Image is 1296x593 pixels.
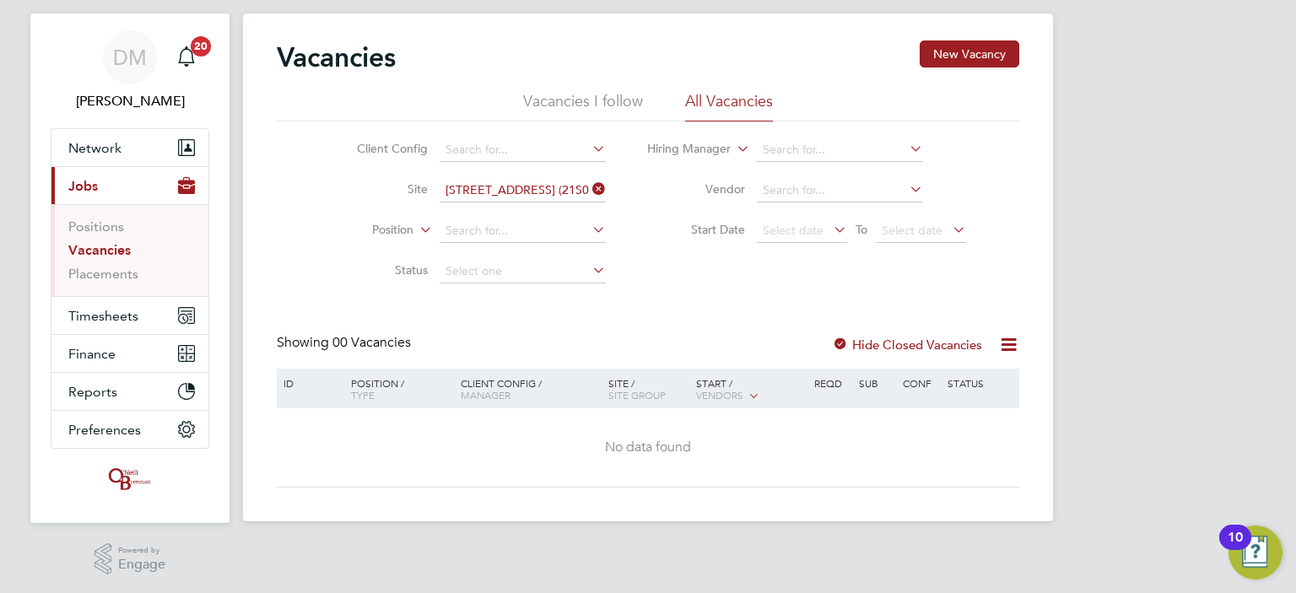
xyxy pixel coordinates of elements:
a: Vacancies [68,242,131,258]
button: Timesheets [51,297,208,334]
label: Position [316,222,413,239]
input: Search for... [440,179,606,202]
label: Status [331,262,428,278]
span: Danielle Murphy [51,91,209,111]
input: Search for... [440,219,606,243]
span: Network [68,140,121,156]
label: Start Date [648,222,745,237]
button: Open Resource Center, 10 new notifications [1228,526,1282,580]
div: Position / [338,369,456,409]
button: Jobs [51,167,208,204]
div: Sub [855,369,899,397]
span: DM [113,46,147,68]
input: Search for... [757,138,923,162]
span: To [850,218,872,240]
button: Reports [51,373,208,410]
span: Select date [763,223,823,238]
span: Engage [118,558,165,572]
div: Start / [692,369,810,411]
li: Vacancies I follow [523,91,643,121]
label: Client Config [331,141,428,156]
div: Status [943,369,1017,397]
input: Search for... [440,138,606,162]
span: 00 Vacancies [332,334,411,351]
a: Powered byEngage [94,543,166,575]
button: Finance [51,335,208,372]
div: Site / [604,369,693,409]
input: Search for... [757,179,923,202]
a: DM[PERSON_NAME] [51,30,209,111]
h2: Vacancies [277,40,396,74]
label: Vendor [648,181,745,197]
button: New Vacancy [920,40,1019,67]
a: Positions [68,218,124,235]
a: Go to home page [51,466,209,493]
span: Reports [68,384,117,400]
span: Vendors [696,388,743,402]
span: Manager [461,388,510,402]
span: Select date [882,223,942,238]
span: Type [351,388,375,402]
span: Jobs [68,178,98,194]
nav: Main navigation [30,13,229,523]
img: oneillandbrennan-logo-retina.png [105,466,154,493]
div: 10 [1228,537,1243,559]
span: 20 [191,36,211,57]
span: Site Group [608,388,666,402]
span: Preferences [68,422,141,438]
label: Hide Closed Vacancies [832,337,982,353]
a: 20 [170,30,203,84]
span: Finance [68,346,116,362]
div: Reqd [810,369,854,397]
div: Showing [277,334,414,352]
input: Select one [440,260,606,283]
span: Powered by [118,543,165,558]
button: Network [51,129,208,166]
label: Hiring Manager [634,141,731,158]
label: Site [331,181,428,197]
div: No data found [279,439,1017,456]
div: Client Config / [456,369,604,409]
span: Timesheets [68,308,138,324]
button: Preferences [51,411,208,448]
li: All Vacancies [685,91,773,121]
div: ID [279,369,338,397]
div: Jobs [51,204,208,296]
a: Placements [68,266,138,282]
div: Conf [899,369,942,397]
